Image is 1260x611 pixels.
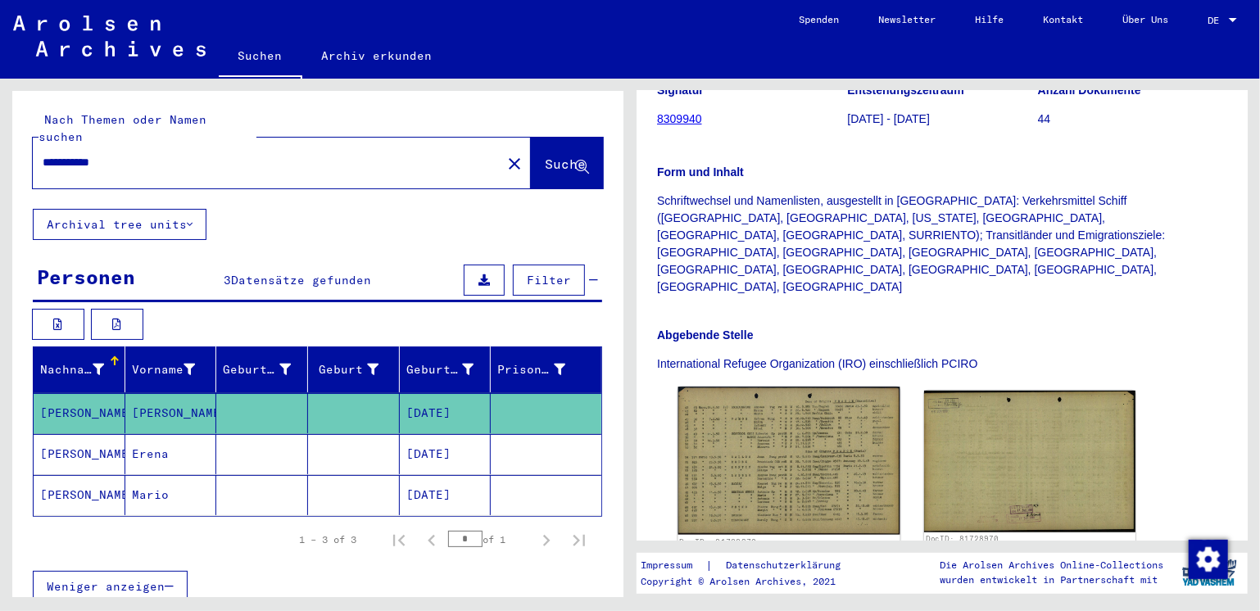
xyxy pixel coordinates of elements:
[545,156,586,172] span: Suche
[400,434,492,474] mat-cell: [DATE]
[1208,15,1226,26] span: DE
[400,346,492,392] mat-header-cell: Geburtsdatum
[132,361,196,378] div: Vorname
[223,356,311,382] div: Geburtsname
[513,265,585,296] button: Filter
[530,523,563,556] button: Next page
[531,138,603,188] button: Suche
[302,36,452,75] a: Archiv erkunden
[641,557,861,574] div: |
[39,112,206,144] mat-label: Nach Themen oder Namen suchen
[657,165,744,179] b: Form und Inhalt
[491,346,601,392] mat-header-cell: Prisoner #
[34,393,125,433] mat-cell: [PERSON_NAME]
[940,573,1163,587] p: wurden entwickelt in Partnerschaft mit
[679,537,757,547] a: DocID: 81728970
[926,534,999,543] a: DocID: 81728970
[308,346,400,392] mat-header-cell: Geburt‏
[847,84,963,97] b: Entstehungszeitraum
[678,387,900,534] img: 001.jpg
[527,273,571,287] span: Filter
[34,346,125,392] mat-header-cell: Nachname
[448,532,530,547] div: of 1
[505,154,524,174] mat-icon: close
[1189,540,1228,579] img: Zustimmung ändern
[400,475,492,515] mat-cell: [DATE]
[132,356,216,382] div: Vorname
[125,434,217,474] mat-cell: Erena
[563,523,596,556] button: Last page
[315,356,399,382] div: Geburt‏
[223,361,291,378] div: Geburtsname
[657,355,1227,373] p: International Refugee Organization (IRO) einschließlich PCIRO
[657,328,753,342] b: Abgebende Stelle
[406,356,495,382] div: Geburtsdatum
[37,262,135,292] div: Personen
[40,356,125,382] div: Nachname
[47,579,165,594] span: Weniger anzeigen
[216,346,308,392] mat-header-cell: Geburtsname
[33,571,188,602] button: Weniger anzeigen
[383,523,415,556] button: First page
[315,361,378,378] div: Geburt‏
[400,393,492,433] mat-cell: [DATE]
[497,356,586,382] div: Prisoner #
[1038,84,1141,97] b: Anzahl Dokumente
[13,16,206,57] img: Arolsen_neg.svg
[657,192,1227,296] p: Schriftwechsel und Namenlisten, ausgestellt in [GEOGRAPHIC_DATA]: Verkehrsmittel Schiff ([GEOGRAP...
[924,391,1135,532] img: 002.jpg
[641,574,861,589] p: Copyright © Arolsen Archives, 2021
[125,475,217,515] mat-cell: Mario
[224,273,231,287] span: 3
[219,36,302,79] a: Suchen
[657,112,702,125] a: 8309940
[125,393,217,433] mat-cell: [PERSON_NAME]
[406,361,474,378] div: Geburtsdatum
[940,558,1163,573] p: Die Arolsen Archives Online-Collections
[1179,552,1240,593] img: yv_logo.png
[641,557,706,574] a: Impressum
[40,361,104,378] div: Nachname
[231,273,371,287] span: Datensätze gefunden
[657,84,704,97] b: Signatur
[125,346,217,392] mat-header-cell: Vorname
[498,147,531,179] button: Clear
[34,434,125,474] mat-cell: [PERSON_NAME]
[1038,111,1227,128] p: 44
[497,361,565,378] div: Prisoner #
[34,475,125,515] mat-cell: [PERSON_NAME]
[847,111,1036,128] p: [DATE] - [DATE]
[299,532,356,547] div: 1 – 3 of 3
[714,557,861,574] a: Datenschutzerklärung
[415,523,448,556] button: Previous page
[33,209,206,240] button: Archival tree units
